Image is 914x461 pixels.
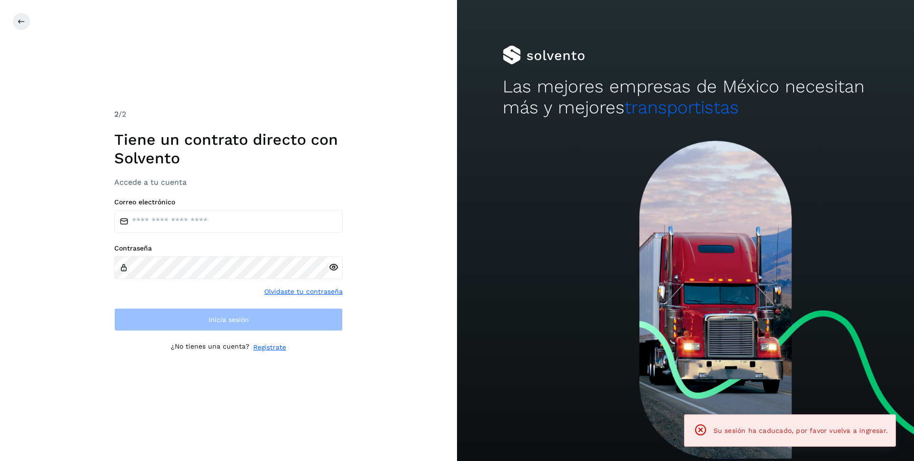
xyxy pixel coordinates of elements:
span: Su sesión ha caducado, por favor vuelva a ingresar. [714,427,888,434]
a: Regístrate [253,342,286,352]
label: Contraseña [114,244,343,252]
a: Olvidaste tu contraseña [264,287,343,297]
span: Inicia sesión [209,316,249,323]
h1: Tiene un contrato directo con Solvento [114,130,343,167]
h2: Las mejores empresas de México necesitan más y mejores [503,76,868,119]
div: /2 [114,109,343,120]
button: Inicia sesión [114,308,343,331]
span: 2 [114,110,119,119]
p: ¿No tienes una cuenta? [171,342,249,352]
span: transportistas [625,97,739,118]
h3: Accede a tu cuenta [114,178,343,187]
label: Correo electrónico [114,198,343,206]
